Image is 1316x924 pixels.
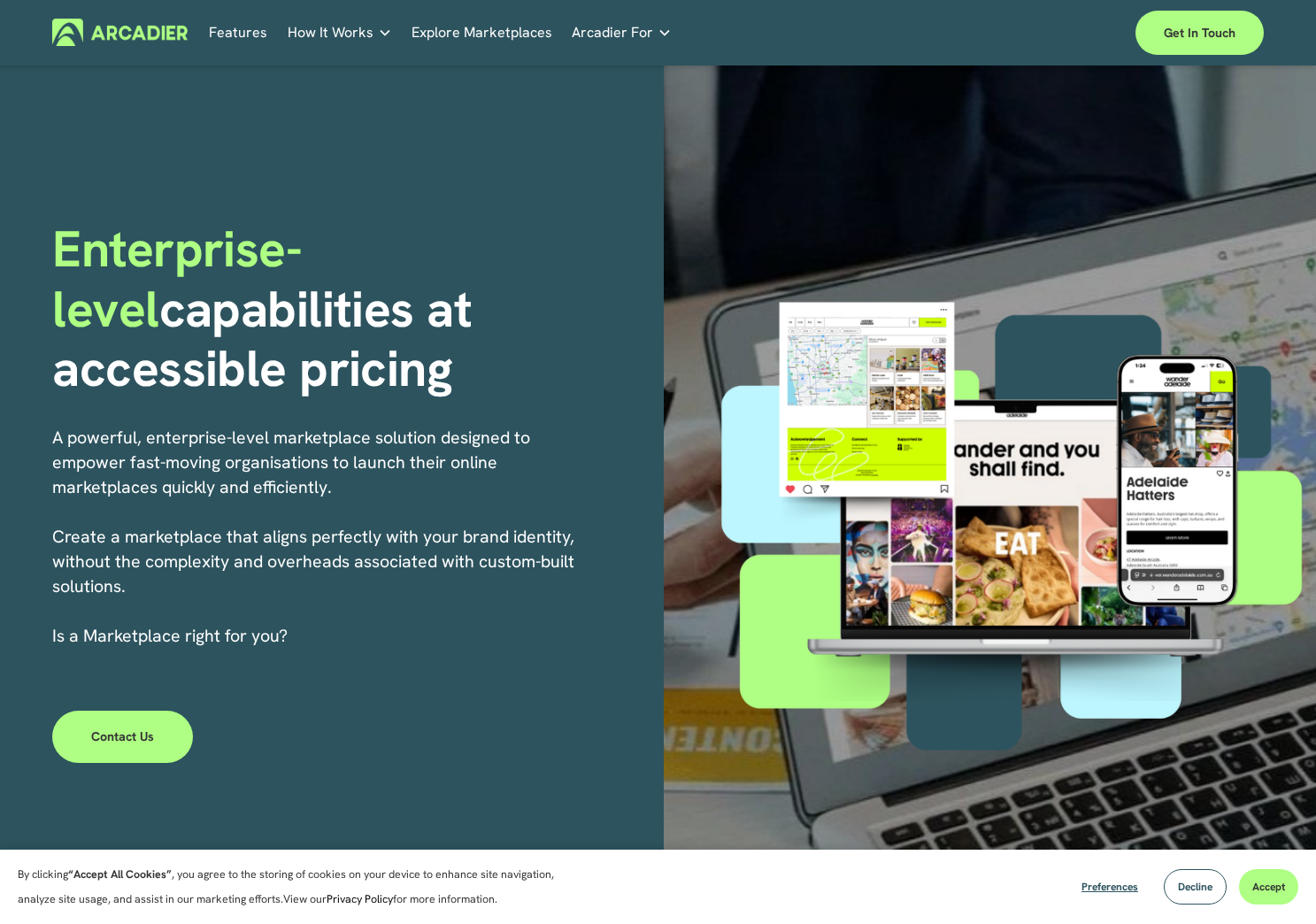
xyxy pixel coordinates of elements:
[572,20,653,45] span: Arcadier For
[52,711,193,763] a: Contact Us
[52,19,188,46] img: Arcadier
[1164,869,1227,905] button: Decline
[18,862,593,912] p: By clicking , you agree to the storing of cookies on your device to enhance site navigation, anal...
[572,19,672,46] a: folder dropdown
[57,624,288,647] a: s a Marketplace right for you?
[68,867,172,882] strong: “Accept All Cookies”
[1081,880,1138,894] span: Preferences
[209,19,267,46] a: Features
[327,892,393,906] a: Privacy Policy
[288,20,373,45] span: How It Works
[1227,839,1316,924] iframe: Chat Widget
[52,425,600,648] p: A powerful, enterprise-level marketplace solution designed to empower fast-moving organisations t...
[52,216,302,341] span: Enterprise-level
[412,19,552,46] a: Explore Marketplaces
[1068,869,1151,905] button: Preferences
[52,624,288,647] span: I
[288,19,392,46] a: folder dropdown
[52,276,484,401] strong: capabilities at accessible pricing
[1135,11,1264,55] a: Get in touch
[1178,880,1212,894] span: Decline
